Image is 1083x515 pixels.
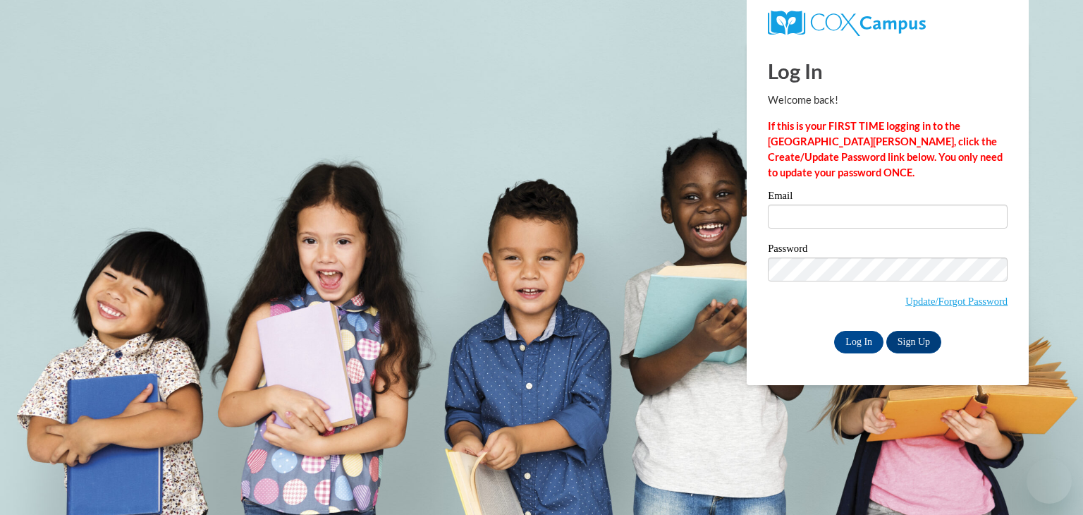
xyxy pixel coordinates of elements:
[1027,459,1072,504] iframe: Button to launch messaging window
[768,243,1008,257] label: Password
[768,11,926,36] img: COX Campus
[905,296,1008,307] a: Update/Forgot Password
[768,11,1008,36] a: COX Campus
[886,331,941,353] a: Sign Up
[768,92,1008,108] p: Welcome back!
[768,190,1008,205] label: Email
[834,331,883,353] input: Log In
[768,56,1008,85] h1: Log In
[768,120,1003,178] strong: If this is your FIRST TIME logging in to the [GEOGRAPHIC_DATA][PERSON_NAME], click the Create/Upd...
